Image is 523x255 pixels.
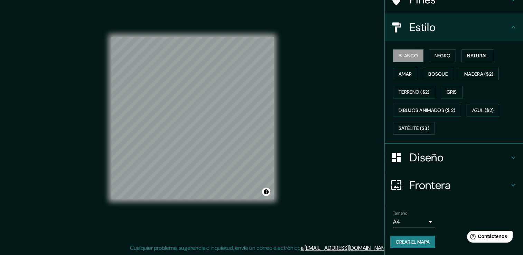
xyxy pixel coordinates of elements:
[399,51,418,60] font: Blanco
[441,86,463,98] button: Gris
[467,104,499,117] button: Azul ($2)
[461,49,493,62] button: Natural
[393,68,417,81] button: Amar
[472,106,494,115] font: Azul ($2)
[464,70,493,78] font: Madera ($2)
[429,49,456,62] button: Negro
[393,104,461,117] button: Dibujos animados ($ 2)
[393,216,435,227] div: A4
[447,88,457,96] font: Gris
[410,20,509,34] h4: Estilo
[435,51,451,60] font: Negro
[396,238,430,246] font: Crear el mapa
[423,68,453,81] button: Bosque
[399,106,456,115] font: Dibujos animados ($ 2)
[393,210,407,216] label: Tamaño
[410,178,509,192] h4: Frontera
[393,122,435,135] button: Satélite ($3)
[385,144,523,171] div: Diseño
[393,86,435,98] button: Terreno ($2)
[130,244,391,252] p: Cualquier problema, sugerencia o inquietud, envíe un correo electrónico .
[111,37,274,199] canvas: Mapa
[428,70,448,78] font: Bosque
[393,49,423,62] button: Blanco
[461,228,515,247] iframe: Help widget launcher
[410,151,509,164] h4: Diseño
[262,188,270,196] button: Alternar atribución
[459,68,499,81] button: Madera ($2)
[390,236,435,248] button: Crear el mapa
[385,13,523,41] div: Estilo
[385,171,523,199] div: Frontera
[467,51,488,60] font: Natural
[399,88,430,96] font: Terreno ($2)
[399,124,429,133] font: Satélite ($3)
[399,70,412,78] font: Amar
[301,244,390,252] a: a [EMAIL_ADDRESS][DOMAIN_NAME]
